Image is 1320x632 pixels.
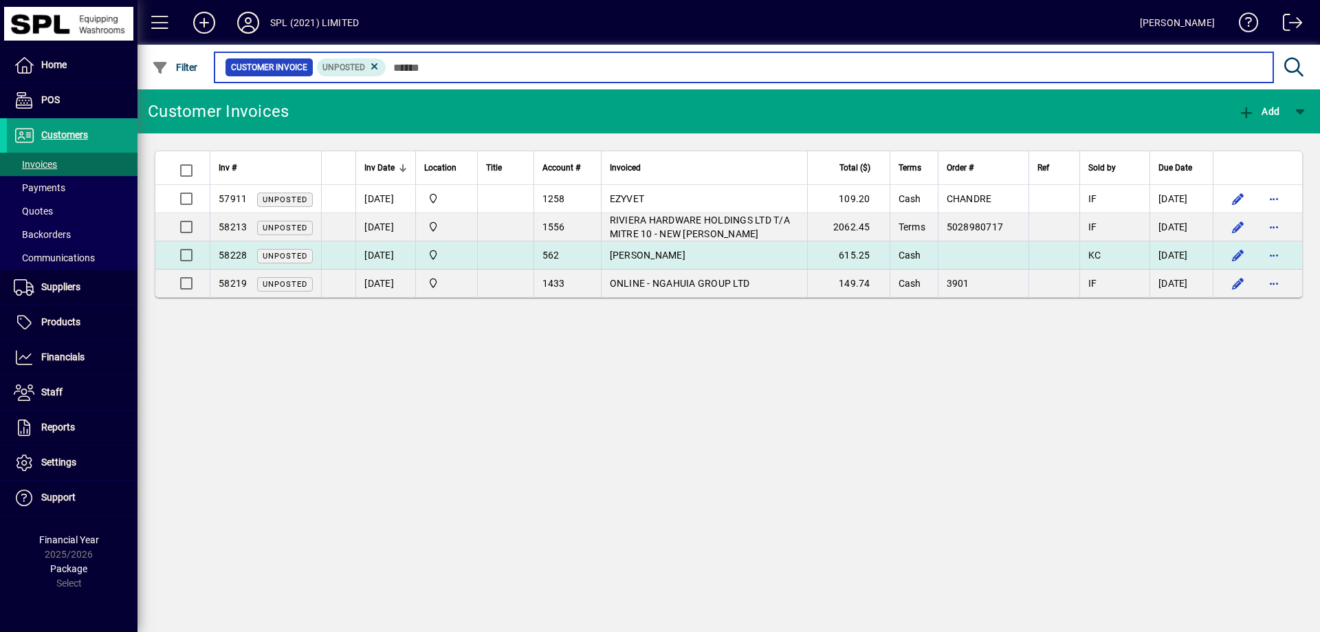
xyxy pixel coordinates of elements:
[899,160,921,175] span: Terms
[610,215,790,239] span: RIVIERA HARDWARE HOLDINGS LTD T/A MITRE 10 - NEW [PERSON_NAME]
[610,160,641,175] span: Invoiced
[1088,193,1097,204] span: IF
[7,223,137,246] a: Backorders
[182,10,226,35] button: Add
[1149,241,1213,270] td: [DATE]
[317,58,386,76] mat-chip: Customer Invoice Status: Unposted
[7,83,137,118] a: POS
[424,219,469,235] span: SPL (2021) Limited
[41,281,80,292] span: Suppliers
[41,457,76,468] span: Settings
[263,252,307,261] span: Unposted
[219,193,247,204] span: 57911
[41,59,67,70] span: Home
[807,185,890,213] td: 109.20
[1037,160,1049,175] span: Ref
[1227,216,1249,238] button: Edit
[355,185,415,213] td: [DATE]
[148,100,289,122] div: Customer Invoices
[807,270,890,297] td: 149.74
[807,213,890,241] td: 2062.45
[610,250,685,261] span: [PERSON_NAME]
[14,229,71,240] span: Backorders
[1088,250,1101,261] span: KC
[364,160,407,175] div: Inv Date
[322,63,365,72] span: Unposted
[899,193,921,204] span: Cash
[947,160,1020,175] div: Order #
[1149,213,1213,241] td: [DATE]
[899,278,921,289] span: Cash
[1238,106,1279,117] span: Add
[41,351,85,362] span: Financials
[1088,278,1097,289] span: IF
[219,160,313,175] div: Inv #
[41,422,75,433] span: Reports
[231,61,307,74] span: Customer Invoice
[7,375,137,410] a: Staff
[14,182,65,193] span: Payments
[7,270,137,305] a: Suppliers
[1263,272,1285,294] button: More options
[542,160,593,175] div: Account #
[424,191,469,206] span: SPL (2021) Limited
[1037,160,1071,175] div: Ref
[1227,272,1249,294] button: Edit
[1149,185,1213,213] td: [DATE]
[1263,188,1285,210] button: More options
[610,160,799,175] div: Invoiced
[7,481,137,515] a: Support
[424,160,456,175] span: Location
[1149,270,1213,297] td: [DATE]
[542,250,560,261] span: 562
[7,305,137,340] a: Products
[7,176,137,199] a: Payments
[424,276,469,291] span: SPL (2021) Limited
[1229,3,1259,47] a: Knowledge Base
[486,160,525,175] div: Title
[1227,244,1249,266] button: Edit
[41,316,80,327] span: Products
[947,193,992,204] span: CHANDRE
[263,195,307,204] span: Unposted
[947,221,1004,232] span: 5028980717
[355,270,415,297] td: [DATE]
[41,386,63,397] span: Staff
[1088,160,1116,175] span: Sold by
[152,62,198,73] span: Filter
[542,160,580,175] span: Account #
[219,250,247,261] span: 58228
[542,221,565,232] span: 1556
[1263,216,1285,238] button: More options
[270,12,359,34] div: SPL (2021) LIMITED
[947,278,969,289] span: 3901
[7,246,137,270] a: Communications
[7,340,137,375] a: Financials
[364,160,395,175] span: Inv Date
[542,193,565,204] span: 1258
[610,193,645,204] span: EZYVET
[148,55,201,80] button: Filter
[39,534,99,545] span: Financial Year
[7,446,137,480] a: Settings
[219,221,247,232] span: 58213
[7,199,137,223] a: Quotes
[424,160,469,175] div: Location
[947,160,973,175] span: Order #
[542,278,565,289] span: 1433
[1158,160,1204,175] div: Due Date
[899,221,925,232] span: Terms
[41,129,88,140] span: Customers
[263,224,307,232] span: Unposted
[610,278,750,289] span: ONLINE - NGAHUIA GROUP LTD
[7,411,137,445] a: Reports
[226,10,270,35] button: Profile
[14,206,53,217] span: Quotes
[816,160,883,175] div: Total ($)
[424,248,469,263] span: SPL (2021) Limited
[7,153,137,176] a: Invoices
[219,278,247,289] span: 58219
[1263,244,1285,266] button: More options
[14,252,95,263] span: Communications
[7,48,137,83] a: Home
